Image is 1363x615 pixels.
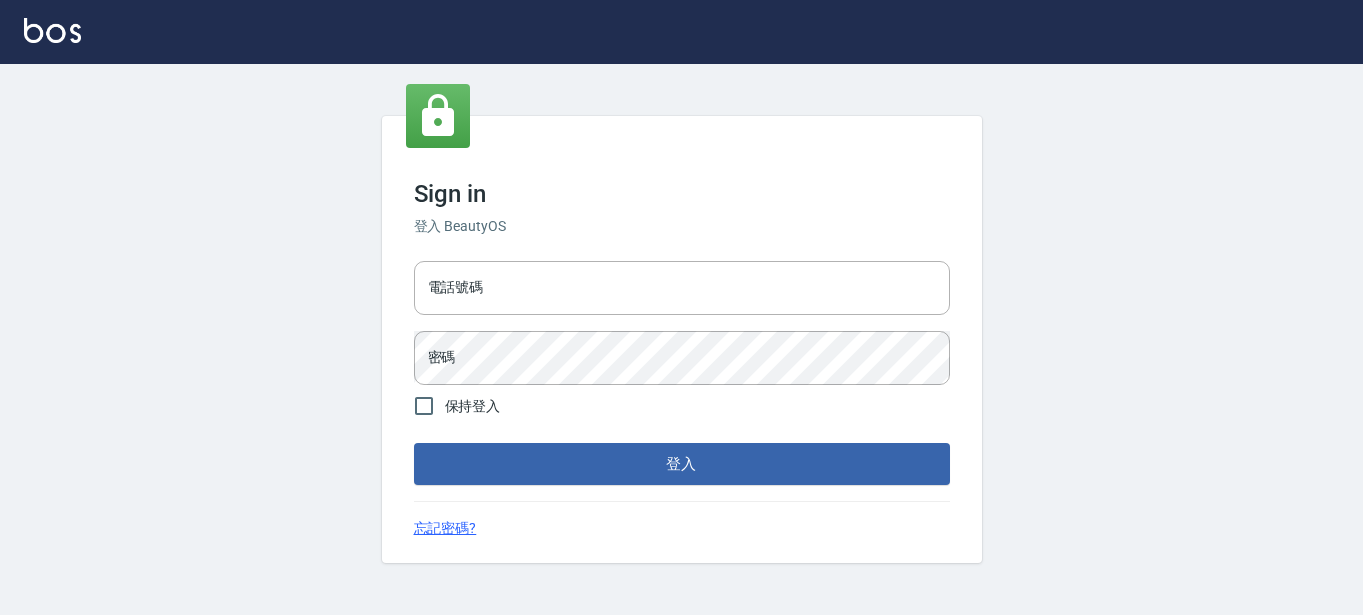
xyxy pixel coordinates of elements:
[414,443,950,485] button: 登入
[414,216,950,237] h6: 登入 BeautyOS
[445,396,501,417] span: 保持登入
[414,180,950,208] h3: Sign in
[414,518,477,539] a: 忘記密碼?
[24,18,81,43] img: Logo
